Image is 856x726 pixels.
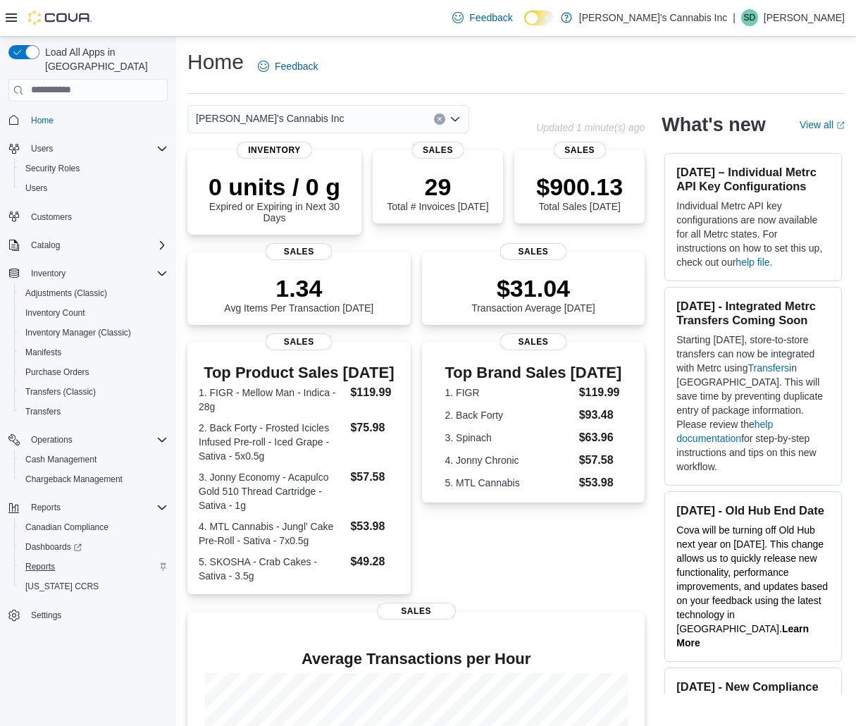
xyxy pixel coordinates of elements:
[20,364,95,381] a: Purchase Orders
[579,384,622,401] dd: $119.99
[224,274,373,314] div: Avg Items Per Transaction [DATE]
[20,519,168,536] span: Canadian Compliance
[20,539,168,555] span: Dashboards
[187,48,244,76] h1: Home
[14,469,173,489] button: Chargeback Management
[676,299,830,327] h3: [DATE] - Integrated Metrc Transfers Coming Soon
[20,324,137,341] a: Inventory Manager (Classic)
[411,142,464,159] span: Sales
[579,452,622,469] dd: $57.58
[199,173,350,201] p: 0 units / 0 g
[741,9,758,26] div: Sean Duffy
[20,558,61,575] a: Reports
[20,324,168,341] span: Inventory Manager (Classic)
[199,386,345,414] dt: 1. FIGR - Mellow Man - Indica - 28g
[20,344,168,361] span: Manifests
[31,211,72,223] span: Customers
[14,402,173,422] button: Transfers
[536,173,623,201] p: $900.13
[744,9,756,26] span: SD
[500,243,566,260] span: Sales
[3,235,173,255] button: Catalog
[676,679,830,708] h3: [DATE] - New Compliance Feature Included in v1.30.1
[20,180,168,197] span: Users
[350,419,399,436] dd: $75.98
[196,110,344,127] span: [PERSON_NAME]'s Cannabis Inc
[25,140,58,157] button: Users
[20,451,102,468] a: Cash Management
[266,333,333,350] span: Sales
[14,343,173,362] button: Manifests
[25,474,123,485] span: Chargeback Management
[377,603,456,620] span: Sales
[25,367,89,378] span: Purchase Orders
[471,274,595,314] div: Transaction Average [DATE]
[387,173,488,212] div: Total # Invoices [DATE]
[25,265,168,282] span: Inventory
[199,173,350,223] div: Expired or Expiring in Next 30 Days
[579,407,622,424] dd: $93.48
[20,344,67,361] a: Manifests
[199,470,345,512] dt: 3. Jonny Economy - Acapulco Gold 510 Thread Cartridge - Sativa - 1g
[20,180,53,197] a: Users
[350,553,399,570] dd: $49.28
[25,431,168,448] span: Operations
[676,419,773,444] a: help documentation
[25,561,55,572] span: Reports
[662,113,765,136] h2: What's new
[31,434,73,445] span: Operations
[14,537,173,557] a: Dashboards
[20,578,104,595] a: [US_STATE] CCRS
[20,539,87,555] a: Dashboards
[25,209,77,226] a: Customers
[536,122,645,133] p: Updated 1 minute(s) ago
[736,257,769,268] a: help file
[20,383,101,400] a: Transfers (Classic)
[733,9,736,26] p: |
[199,555,345,583] dt: 5. SKOSHA - Crab Cakes - Sativa - 3.5g
[500,333,566,350] span: Sales
[447,4,518,32] a: Feedback
[14,382,173,402] button: Transfers (Classic)
[20,403,66,420] a: Transfers
[20,304,168,321] span: Inventory Count
[20,364,168,381] span: Purchase Orders
[199,519,345,548] dt: 4. MTL Cannabis - Jungl' Cake Pre-Roll - Sativa - 7x0.5g
[25,237,66,254] button: Catalog
[25,406,61,417] span: Transfers
[31,240,60,251] span: Catalog
[20,471,168,488] span: Chargeback Management
[20,451,168,468] span: Cash Management
[31,610,61,621] span: Settings
[266,243,333,260] span: Sales
[676,623,809,648] strong: Learn More
[14,178,173,198] button: Users
[20,383,168,400] span: Transfers (Classic)
[3,498,173,517] button: Reports
[676,199,830,269] p: Individual Metrc API key configurations are now available for all Metrc states. For instructions ...
[25,111,168,129] span: Home
[25,499,66,516] button: Reports
[445,476,573,490] dt: 5. MTL Cannabis
[445,386,573,400] dt: 1. FIGR
[748,362,789,374] a: Transfers
[25,183,47,194] span: Users
[445,453,573,467] dt: 4. Jonny Chronic
[14,450,173,469] button: Cash Management
[3,264,173,283] button: Inventory
[579,9,727,26] p: [PERSON_NAME]'s Cannabis Inc
[350,469,399,486] dd: $57.58
[25,607,67,624] a: Settings
[14,362,173,382] button: Purchase Orders
[31,268,66,279] span: Inventory
[20,558,168,575] span: Reports
[764,9,845,26] p: [PERSON_NAME]
[20,285,113,302] a: Adjustments (Classic)
[14,159,173,178] button: Security Roles
[20,403,168,420] span: Transfers
[25,112,59,129] a: Home
[25,327,131,338] span: Inventory Manager (Classic)
[3,110,173,130] button: Home
[237,142,312,159] span: Inventory
[20,285,168,302] span: Adjustments (Classic)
